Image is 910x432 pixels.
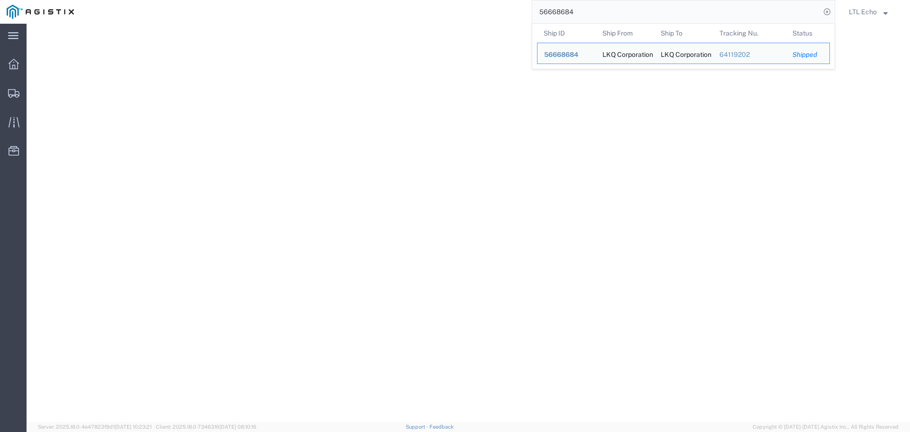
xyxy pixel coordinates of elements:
span: 56668684 [544,51,578,58]
th: Tracking Nu. [713,24,786,43]
table: Search Results [537,24,835,69]
div: 56668684 [544,50,589,60]
img: logo [7,5,74,19]
div: LKQ Corporation [602,43,648,64]
button: LTL Echo [848,6,897,18]
th: Ship ID [537,24,596,43]
iframe: FS Legacy Container [27,24,910,422]
th: Ship To [654,24,713,43]
a: Feedback [429,424,454,430]
span: Client: 2025.18.0-7346316 [156,424,256,430]
th: Ship From [596,24,655,43]
a: Support [406,424,429,430]
span: LTL Echo [849,7,877,17]
span: [DATE] 10:23:21 [115,424,152,430]
input: Search for shipment number, reference number [532,0,820,23]
div: Shipped [792,50,823,60]
div: LKQ Corporation [661,43,706,64]
span: Copyright © [DATE]-[DATE] Agistix Inc., All Rights Reserved [753,423,899,431]
span: Server: 2025.18.0-4e47823f9d1 [38,424,152,430]
th: Status [786,24,830,43]
span: [DATE] 08:10:16 [219,424,256,430]
div: 64119202 [719,50,780,60]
